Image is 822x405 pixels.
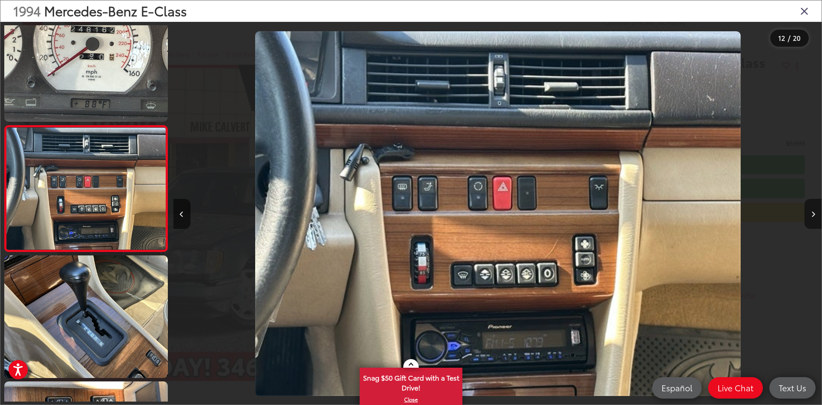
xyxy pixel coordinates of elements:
a: Español [652,377,702,399]
button: Previous image [173,199,191,229]
div: 1994 Mercedes-Benz E-Class E 320 Base 11 [174,31,822,396]
img: 1994 Mercedes-Benz E-Class E 320 Base [5,128,167,249]
button: Next image [804,199,822,229]
a: Text Us [769,377,816,399]
img: 1994 Mercedes-Benz E-Class E 320 Base [3,254,169,379]
span: Snag $50 Gift Card with a Test Drive! [360,369,462,395]
span: / [787,35,791,41]
span: 20 [793,33,801,42]
span: Text Us [774,382,810,393]
span: 12 [778,33,785,42]
i: Close gallery [800,5,809,16]
a: Live Chat [708,377,763,399]
span: 1994 [13,1,41,20]
img: 1994 Mercedes-Benz E-Class E 320 Base [255,31,741,396]
span: Live Chat [713,382,758,393]
span: Mercedes-Benz E-Class [44,1,187,20]
span: Español [657,382,697,393]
